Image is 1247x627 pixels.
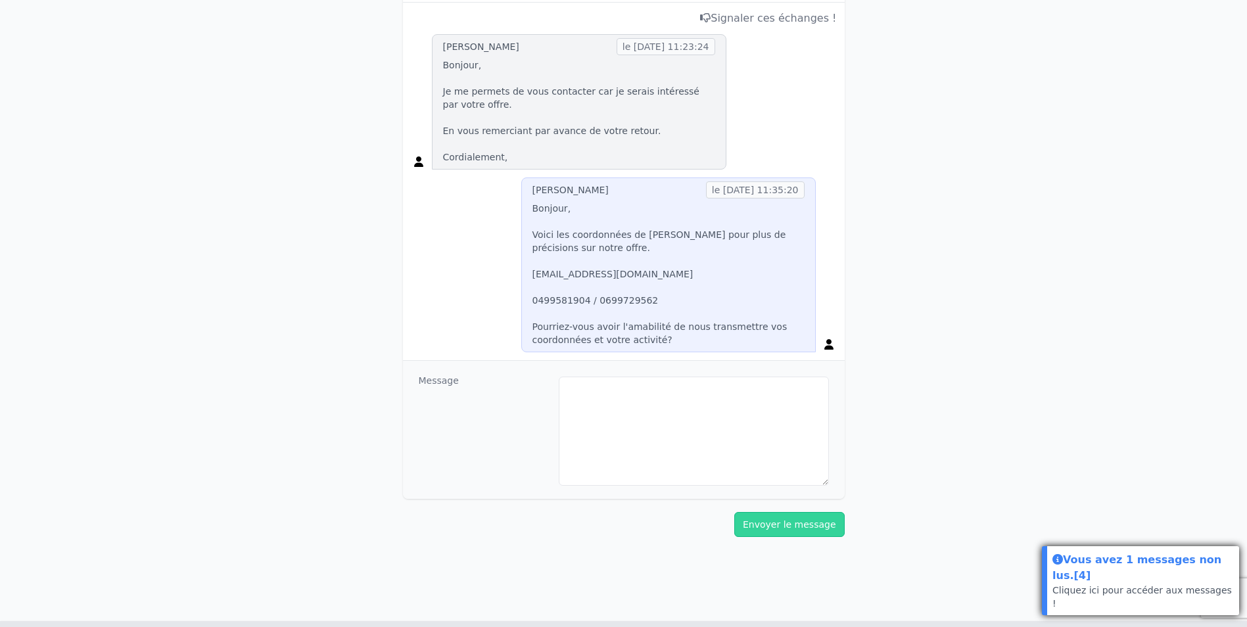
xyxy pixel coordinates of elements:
div: Signaler ces échanges ! [411,11,837,26]
a: Cliquez ici pour accéder aux messages ! [1052,585,1232,609]
div: [PERSON_NAME] [443,40,519,53]
p: Bonjour, Voici les coordonnées de [PERSON_NAME] pour plus de précisions sur notre offre. [EMAIL_A... [532,202,805,346]
p: Bonjour, Je me permets de vous contacter car je serais intéressé par votre offre. En vous remerci... [443,58,715,164]
div: [PERSON_NAME] [532,183,609,197]
span: le [DATE] 11:23:24 [617,38,715,55]
button: Envoyer le message [734,512,845,537]
div: Vous avez 1 messages non lus. [1052,551,1234,584]
span: le [DATE] 11:35:20 [706,181,805,198]
dt: Message [419,374,548,486]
